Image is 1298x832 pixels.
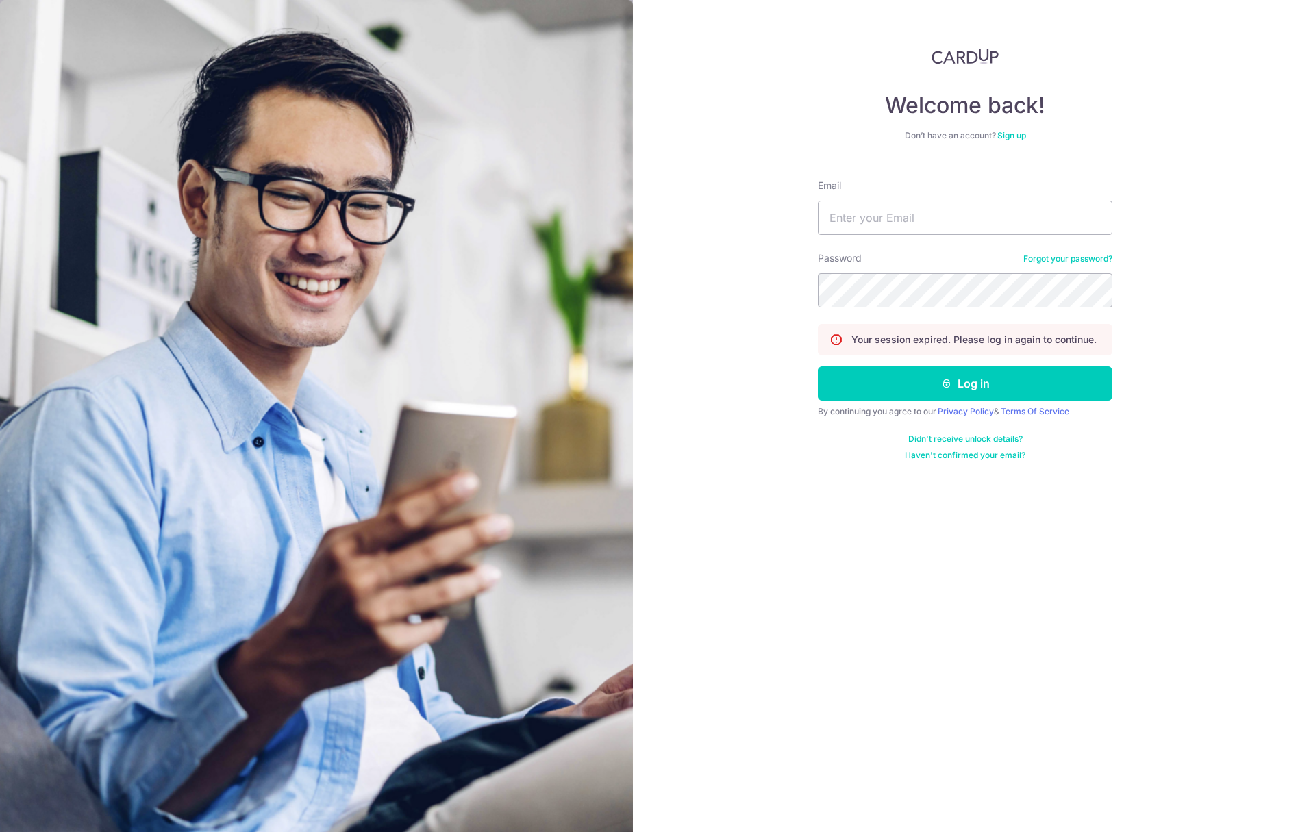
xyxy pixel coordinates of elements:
a: Terms Of Service [1001,406,1069,416]
a: Forgot your password? [1023,253,1112,264]
p: Your session expired. Please log in again to continue. [851,333,1097,346]
button: Log in [818,366,1112,401]
a: Sign up [997,130,1026,140]
label: Email [818,179,841,192]
label: Password [818,251,862,265]
div: By continuing you agree to our & [818,406,1112,417]
a: Didn't receive unlock details? [908,433,1023,444]
a: Privacy Policy [938,406,994,416]
input: Enter your Email [818,201,1112,235]
img: CardUp Logo [932,48,999,64]
div: Don’t have an account? [818,130,1112,141]
h4: Welcome back! [818,92,1112,119]
a: Haven't confirmed your email? [905,450,1025,461]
